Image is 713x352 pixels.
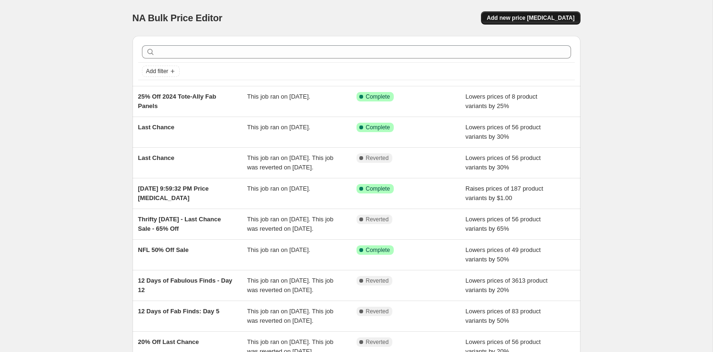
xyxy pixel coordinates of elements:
span: NA Bulk Price Editor [133,13,223,23]
span: Reverted [366,216,389,223]
span: 12 Days of Fab Finds: Day 5 [138,308,220,315]
span: Raises prices of 187 product variants by $1.00 [465,185,543,201]
span: Lowers prices of 3613 product variants by 20% [465,277,547,293]
span: Complete [366,185,390,193]
span: Reverted [366,308,389,315]
span: This job ran on [DATE]. [247,124,310,131]
span: 20% Off Last Chance [138,338,199,345]
span: Lowers prices of 56 product variants by 30% [465,124,541,140]
span: Add filter [146,67,168,75]
span: Lowers prices of 8 product variants by 25% [465,93,537,109]
span: Complete [366,124,390,131]
span: Complete [366,246,390,254]
span: Lowers prices of 56 product variants by 65% [465,216,541,232]
span: This job ran on [DATE]. [247,246,310,253]
span: Lowers prices of 83 product variants by 50% [465,308,541,324]
span: NFL 50% Off Sale [138,246,189,253]
span: This job ran on [DATE]. This job was reverted on [DATE]. [247,216,333,232]
span: This job ran on [DATE]. This job was reverted on [DATE]. [247,277,333,293]
button: Add filter [142,66,180,77]
span: Thrifty [DATE] - Last Chance Sale - 65% Off [138,216,221,232]
span: This job ran on [DATE]. This job was reverted on [DATE]. [247,154,333,171]
button: Add new price [MEDICAL_DATA] [481,11,580,25]
span: Lowers prices of 56 product variants by 30% [465,154,541,171]
span: Last Chance [138,154,174,161]
span: 12 Days of Fabulous Finds - Day 12 [138,277,232,293]
span: Add new price [MEDICAL_DATA] [487,14,574,22]
span: Lowers prices of 49 product variants by 50% [465,246,541,263]
span: This job ran on [DATE]. [247,185,310,192]
span: Reverted [366,154,389,162]
span: Reverted [366,277,389,285]
span: [DATE] 9:59:32 PM Price [MEDICAL_DATA] [138,185,209,201]
span: Complete [366,93,390,101]
span: This job ran on [DATE]. [247,93,310,100]
span: 25% Off 2024 Tote-Ally Fab Panels [138,93,216,109]
span: This job ran on [DATE]. This job was reverted on [DATE]. [247,308,333,324]
span: Last Chance [138,124,174,131]
span: Reverted [366,338,389,346]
